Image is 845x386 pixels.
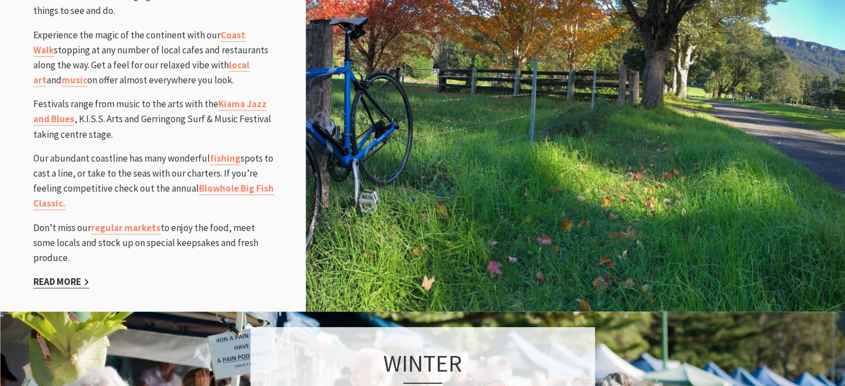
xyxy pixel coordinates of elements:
p: Festivals range from music to the arts with the , K.I.S.S. Arts and Gerringong Surf & Music Festi... [33,97,278,142]
a: Coast Walk [33,29,246,57]
p: Don’t miss our to enjoy the food, meet some locals and stock up on special keepsakes and fresh pr... [33,220,278,266]
p: Our abundant coastline has many wonderful spots to cast a line, or take to the seas with our char... [33,151,278,212]
p: Experience the magic of the continent with our stopping at any number of local cafes and restaura... [33,28,278,88]
a: fishing [210,152,241,165]
a: regular markets [91,222,161,234]
h3: Winter [276,349,570,384]
a: music [62,74,87,87]
a: Read More [33,275,89,288]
